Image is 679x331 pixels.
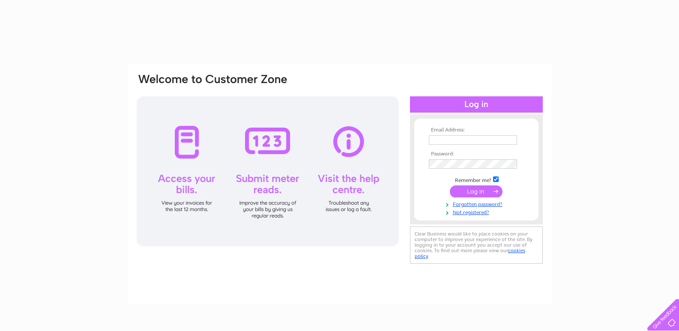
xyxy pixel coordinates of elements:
td: Remember me? [427,175,526,184]
th: Email Address: [427,127,526,133]
a: cookies policy [415,248,525,259]
div: Clear Business would like to place cookies on your computer to improve your experience of the sit... [410,227,543,264]
input: Submit [450,185,503,197]
a: Not registered? [429,208,526,216]
th: Password: [427,151,526,157]
a: Forgotten password? [429,200,526,208]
